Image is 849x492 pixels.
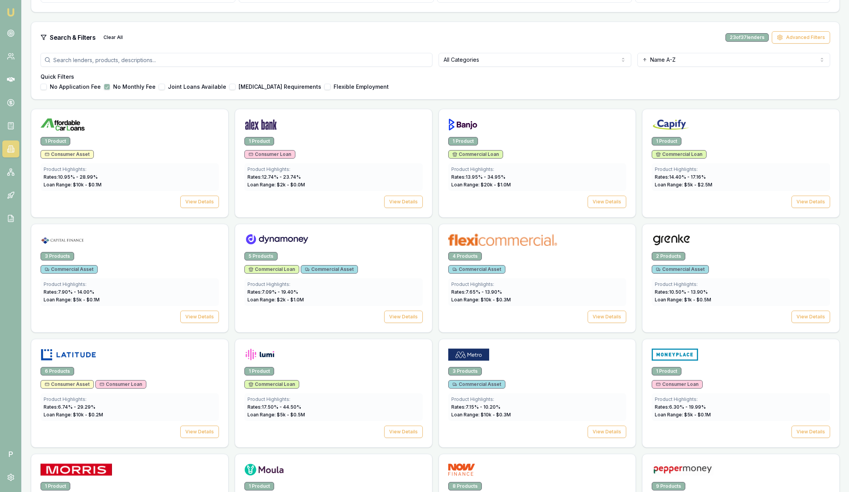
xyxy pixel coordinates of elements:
input: Search lenders, products, descriptions... [41,53,432,67]
span: Rates: 7.09 % - 19.40 % [247,289,298,295]
div: 4 Products [448,252,482,260]
div: 6 Products [41,367,74,375]
div: 23 of 37 lenders [725,33,769,42]
span: Commercial Asset [45,266,93,272]
img: Money Place logo [652,348,698,361]
div: Product Highlights: [247,166,420,172]
div: 3 Products [41,252,74,260]
a: Capital Finance logo3 ProductsCommercial AssetProduct Highlights:Rates:7.90% - 14.00%Loan Range: ... [31,224,229,333]
span: Commercial Asset [305,266,354,272]
div: 5 Products [244,252,278,260]
span: Loan Range: $ 10 k - $ 0.1 M [44,182,102,188]
span: Loan Range: $ 1 k - $ 0.5 M [655,297,711,303]
button: View Details [588,426,626,438]
span: Loan Range: $ 20 k - $ 1.0 M [451,182,511,188]
a: flexicommercial logo4 ProductsCommercial AssetProduct Highlights:Rates:7.65% - 13.90%Loan Range: ... [439,224,636,333]
div: Product Highlights: [451,396,624,402]
span: Rates: 6.74 % - 29.29 % [44,404,95,410]
button: View Details [791,426,830,438]
span: Rates: 17.50 % - 44.50 % [247,404,301,410]
img: Morris Finance logo [41,463,112,476]
div: 1 Product [41,137,70,145]
button: View Details [791,196,830,208]
a: Latitude logo6 ProductsConsumer AssetConsumer LoanProduct Highlights:Rates:6.74% - 29.29%Loan Ran... [31,339,229,448]
img: Capital Finance logo [41,233,85,246]
div: Product Highlights: [451,281,624,287]
button: View Details [588,196,626,208]
span: Loan Range: $ 10 k - $ 0.2 M [44,412,103,418]
button: View Details [384,311,423,323]
button: View Details [180,426,219,438]
div: 1 Product [244,482,274,490]
div: Product Highlights: [247,396,420,402]
a: Capify logo1 ProductCommercial LoanProduct Highlights:Rates:14.40% - 17.16%Loan Range: $5k - $2.5... [642,109,840,218]
div: 9 Products [652,482,685,490]
img: flexicommercial logo [448,233,557,246]
span: Commercial Asset [656,266,705,272]
a: Lumi logo1 ProductCommercial LoanProduct Highlights:Rates:17.50% - 44.50%Loan Range: $5k - $0.5MV... [235,339,432,448]
div: 1 Product [244,137,274,145]
div: 8 Products [448,482,482,490]
span: Loan Range: $ 10 k - $ 0.3 M [451,412,511,418]
div: Product Highlights: [44,396,216,402]
img: emu-icon-u.png [6,8,15,17]
span: Consumer Asset [45,381,90,387]
span: Rates: 10.50 % - 13.90 % [655,289,708,295]
div: 3 Products [448,367,482,375]
span: Loan Range: $ 10 k - $ 0.3 M [451,297,511,303]
span: Commercial Loan [249,381,295,387]
div: Product Highlights: [44,281,216,287]
span: Consumer Asset [45,151,90,157]
div: 1 Product [448,137,478,145]
a: Grenke logo2 ProductsCommercial AssetProduct Highlights:Rates:10.50% - 13.90%Loan Range: $1k - $0... [642,224,840,333]
h4: Quick Filters [41,73,830,81]
img: Pepper Money logo [652,463,713,476]
span: P [2,446,19,463]
img: Dynamoney logo [244,233,309,246]
span: Consumer Loan [100,381,142,387]
a: Dynamoney logo5 ProductsCommercial LoanCommercial AssetProduct Highlights:Rates:7.09% - 19.40%Loa... [235,224,432,333]
span: Commercial Asset [452,381,501,387]
img: Alex Bank logo [244,118,278,131]
img: Capify logo [652,118,690,131]
button: View Details [384,196,423,208]
button: View Details [791,311,830,323]
img: NOW Finance logo [448,463,475,476]
span: Rates: 7.15 % - 10.20 % [451,404,500,410]
span: Loan Range: $ 5 k - $ 0.5 M [247,412,305,418]
img: Moula logo [244,463,284,476]
div: Product Highlights: [655,396,827,402]
span: Consumer Loan [249,151,291,157]
button: Clear All [99,31,127,44]
a: Alex Bank logo1 ProductConsumer LoanProduct Highlights:Rates:12.74% - 23.74%Loan Range: $2k - $0.... [235,109,432,218]
span: Rates: 13.95 % - 34.95 % [451,174,505,180]
span: Commercial Loan [656,151,702,157]
button: View Details [588,311,626,323]
span: Consumer Loan [656,381,698,387]
img: Affordable Car Loans logo [41,118,85,131]
button: View Details [384,426,423,438]
div: 2 Products [652,252,685,260]
div: 1 Product [41,482,70,490]
div: Product Highlights: [655,281,827,287]
span: Rates: 14.40 % - 17.16 % [655,174,706,180]
div: 1 Product [652,367,681,375]
a: Metro Finance logo3 ProductsCommercial AssetProduct Highlights:Rates:7.15% - 10.20%Loan Range: $1... [439,339,636,448]
label: Joint Loans Available [168,84,226,90]
a: Money Place logo1 ProductConsumer LoanProduct Highlights:Rates:6.30% - 19.99%Loan Range: $5k - $0... [642,339,840,448]
a: Affordable Car Loans logo1 ProductConsumer AssetProduct Highlights:Rates:10.95% - 28.99%Loan Rang... [31,109,229,218]
img: Lumi logo [244,348,275,361]
button: View Details [180,311,219,323]
span: Rates: 10.95 % - 28.99 % [44,174,98,180]
span: Rates: 6.30 % - 19.99 % [655,404,706,410]
img: Grenke logo [652,233,691,246]
span: Loan Range: $ 5 k - $ 0.1 M [655,412,711,418]
label: Flexible Employment [334,84,389,90]
a: Banjo logo1 ProductCommercial LoanProduct Highlights:Rates:13.95% - 34.95%Loan Range: $20k - $1.0... [439,109,636,218]
span: Loan Range: $ 5 k - $ 0.1 M [44,297,100,303]
span: Loan Range: $ 2 k - $ 0.0 M [247,182,305,188]
span: Rates: 7.65 % - 13.90 % [451,289,502,295]
label: No Monthly Fee [113,84,156,90]
img: Metro Finance logo [448,348,490,361]
div: 1 Product [652,137,681,145]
